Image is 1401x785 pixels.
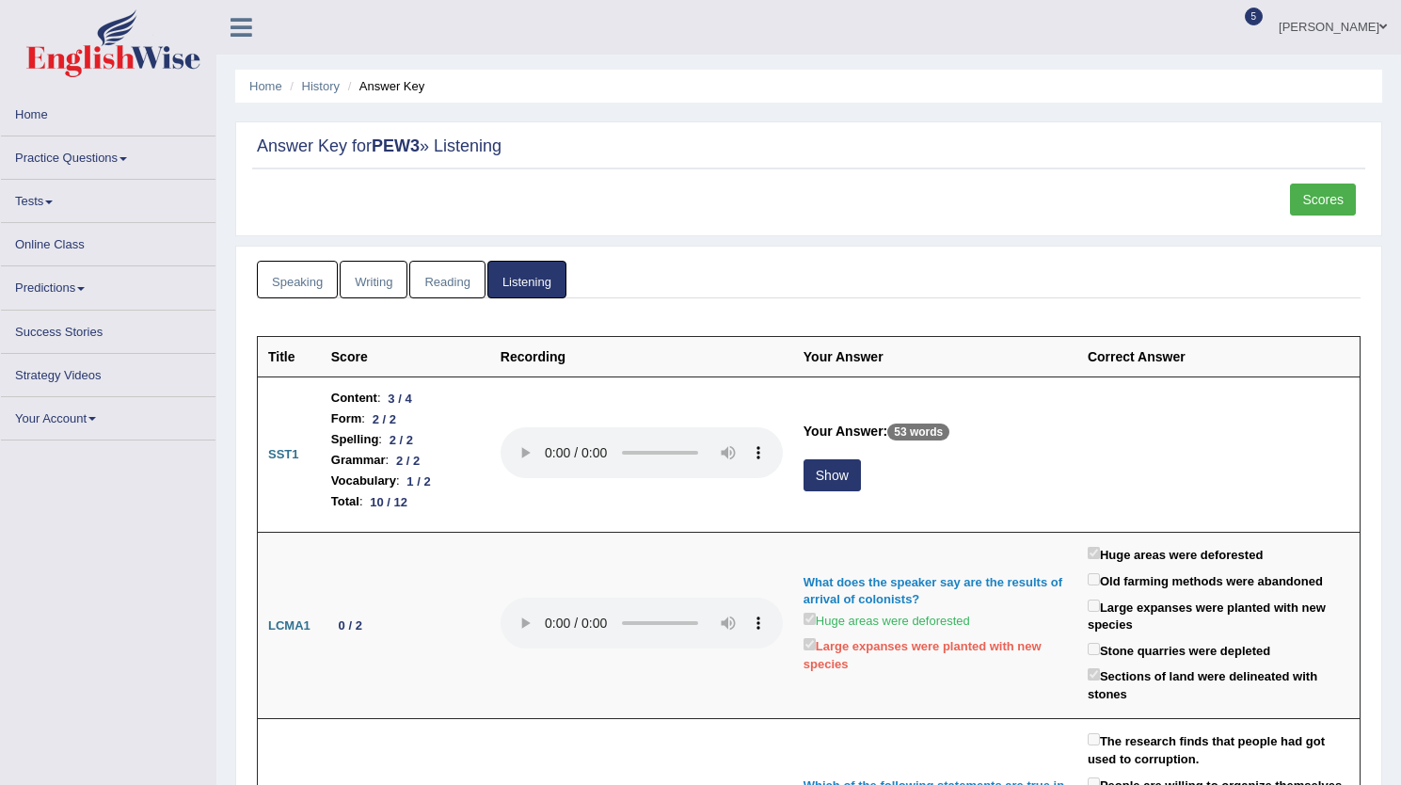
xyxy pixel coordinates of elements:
[1088,729,1349,768] label: The research finds that people had got used to corruption.
[372,136,420,155] strong: PEW3
[331,388,480,409] li: :
[804,609,970,631] label: Huge areas were deforested
[249,79,282,93] a: Home
[257,137,1361,156] h2: Answer Key for » Listening
[1,354,215,391] a: Strategy Videos
[331,471,480,491] li: :
[331,450,386,471] b: Grammar
[389,451,427,471] div: 2 / 2
[887,424,949,441] p: 53 words
[1088,573,1100,585] input: Old farming methods were abandoned
[804,459,861,491] button: Show
[804,424,887,439] b: Your Answer:
[487,261,566,299] a: Listening
[363,492,415,512] div: 10 / 12
[1088,643,1100,655] input: Stone quarries were depleted
[257,261,338,299] a: Speaking
[331,429,480,450] li: :
[331,471,396,491] b: Vocabulary
[400,472,438,491] div: 1 / 2
[1088,596,1349,634] label: Large expanses were planted with new species
[382,430,421,450] div: 2 / 2
[804,613,816,625] input: Huge areas were deforested
[409,261,485,299] a: Reading
[343,77,425,95] li: Answer Key
[331,409,362,429] b: Form
[331,491,480,512] li: :
[1088,543,1263,565] label: Huge areas were deforested
[381,389,420,409] div: 3 / 4
[302,79,340,93] a: History
[1088,639,1270,661] label: Stone quarries were depleted
[268,618,310,633] b: LCMA1
[1088,733,1100,745] input: The research finds that people had got used to corruption.
[331,409,480,429] li: :
[1290,184,1356,216] a: Scores
[1,93,215,130] a: Home
[268,447,299,461] b: SST1
[340,261,407,299] a: Writing
[1,180,215,216] a: Tests
[804,634,1067,673] label: Large expanses were planted with new species
[331,491,359,512] b: Total
[804,638,816,650] input: Large expanses were planted with new species
[1,223,215,260] a: Online Class
[804,574,1067,609] div: What does the speaker say are the results of arrival of colonists?
[1245,8,1264,25] span: 5
[258,337,321,377] th: Title
[1088,569,1323,591] label: Old farming methods were abandoned
[793,337,1077,377] th: Your Answer
[365,409,404,429] div: 2 / 2
[1,397,215,434] a: Your Account
[1088,668,1100,681] input: Sections of land were delineated with stones
[331,450,480,471] li: :
[1077,337,1361,377] th: Correct Answer
[331,429,379,450] b: Spelling
[321,337,490,377] th: Score
[490,337,793,377] th: Recording
[1,266,215,303] a: Predictions
[1,311,215,347] a: Success Stories
[1,136,215,173] a: Practice Questions
[1088,600,1100,612] input: Large expanses were planted with new species
[331,616,370,635] div: 0 / 2
[1088,665,1349,703] label: Sections of land were delineated with stones
[331,388,377,409] b: Content
[1088,547,1100,559] input: Huge areas were deforested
